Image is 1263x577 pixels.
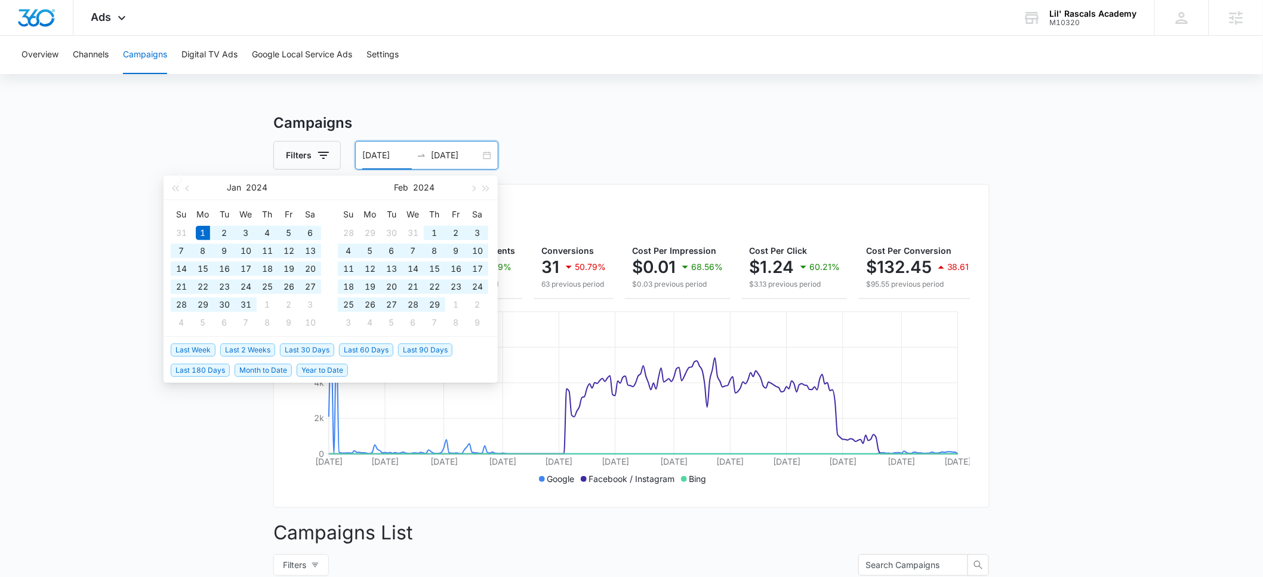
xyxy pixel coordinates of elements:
[171,260,192,278] td: 2024-01-14
[217,226,232,240] div: 2
[214,205,235,224] th: Tu
[171,314,192,332] td: 2024-02-04
[278,314,300,332] td: 2024-02-09
[749,257,794,277] p: $1.24
[341,297,356,312] div: 25
[278,242,300,260] td: 2024-01-12
[171,205,192,224] th: Su
[214,278,235,296] td: 2024-01-23
[406,262,420,276] div: 14
[359,260,381,278] td: 2024-02-12
[371,456,399,466] tspan: [DATE]
[303,315,318,330] div: 10
[406,280,420,294] div: 21
[341,262,356,276] div: 11
[192,278,214,296] td: 2024-01-22
[430,456,458,466] tspan: [DATE]
[278,260,300,278] td: 2024-01-19
[394,176,408,200] button: Feb
[424,314,445,332] td: 2024-03-07
[381,296,402,314] td: 2024-02-27
[944,456,972,466] tspan: [DATE]
[235,224,257,242] td: 2024-01-03
[470,262,485,276] div: 17
[257,224,278,242] td: 2024-01-04
[338,224,359,242] td: 2024-01-28
[359,296,381,314] td: 2024-02-26
[283,558,306,572] span: Filters
[689,472,707,485] p: Bing
[363,315,377,330] div: 4
[467,296,488,314] td: 2024-03-02
[300,205,321,224] th: Sa
[749,279,840,290] p: $3.13 previous period
[300,242,321,260] td: 2024-01-13
[303,244,318,258] div: 13
[947,263,978,271] p: 38.61%
[363,280,377,294] div: 19
[449,262,463,276] div: 16
[427,244,442,258] div: 8
[303,262,318,276] div: 20
[449,297,463,312] div: 1
[282,280,296,294] div: 26
[278,205,300,224] th: Fr
[171,242,192,260] td: 2024-01-07
[470,297,485,312] div: 2
[273,554,329,576] button: Filters
[445,205,467,224] th: Fr
[282,226,296,240] div: 5
[239,280,253,294] div: 24
[273,141,341,170] button: Filters
[260,226,275,240] div: 4
[449,280,463,294] div: 23
[252,36,352,74] button: Google Local Service Ads
[541,245,594,256] span: Conversions
[968,554,989,576] button: search
[366,36,399,74] button: Settings
[123,36,167,74] button: Campaigns
[541,257,559,277] p: 31
[171,343,215,357] span: Last Week
[398,343,452,357] span: Last 90 Days
[260,297,275,312] div: 1
[214,296,235,314] td: 2024-01-30
[866,245,951,256] span: Cost Per Conversion
[467,242,488,260] td: 2024-02-10
[888,456,916,466] tspan: [DATE]
[424,242,445,260] td: 2024-02-08
[363,226,377,240] div: 29
[445,314,467,332] td: 2024-03-08
[363,297,377,312] div: 26
[660,456,688,466] tspan: [DATE]
[381,224,402,242] td: 2024-01-30
[174,297,189,312] div: 28
[384,226,399,240] div: 30
[303,280,318,294] div: 27
[280,343,334,357] span: Last 30 Days
[260,315,275,330] div: 8
[181,36,238,74] button: Digital TV Ads
[192,314,214,332] td: 2024-02-05
[192,224,214,242] td: 2024-01-01
[402,242,424,260] td: 2024-02-07
[809,263,840,271] p: 60.21%
[300,296,321,314] td: 2024-02-03
[470,244,485,258] div: 10
[257,314,278,332] td: 2024-02-08
[632,279,723,290] p: $0.03 previous period
[196,315,210,330] div: 5
[303,226,318,240] div: 6
[217,280,232,294] div: 23
[338,314,359,332] td: 2024-03-03
[417,151,426,160] span: swap-right
[257,260,278,278] td: 2024-01-18
[235,364,292,377] span: Month to Date
[174,280,189,294] div: 21
[314,377,324,388] tspan: 4k
[282,244,296,258] div: 12
[427,280,442,294] div: 22
[341,280,356,294] div: 18
[196,297,210,312] div: 29
[1050,19,1137,27] div: account id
